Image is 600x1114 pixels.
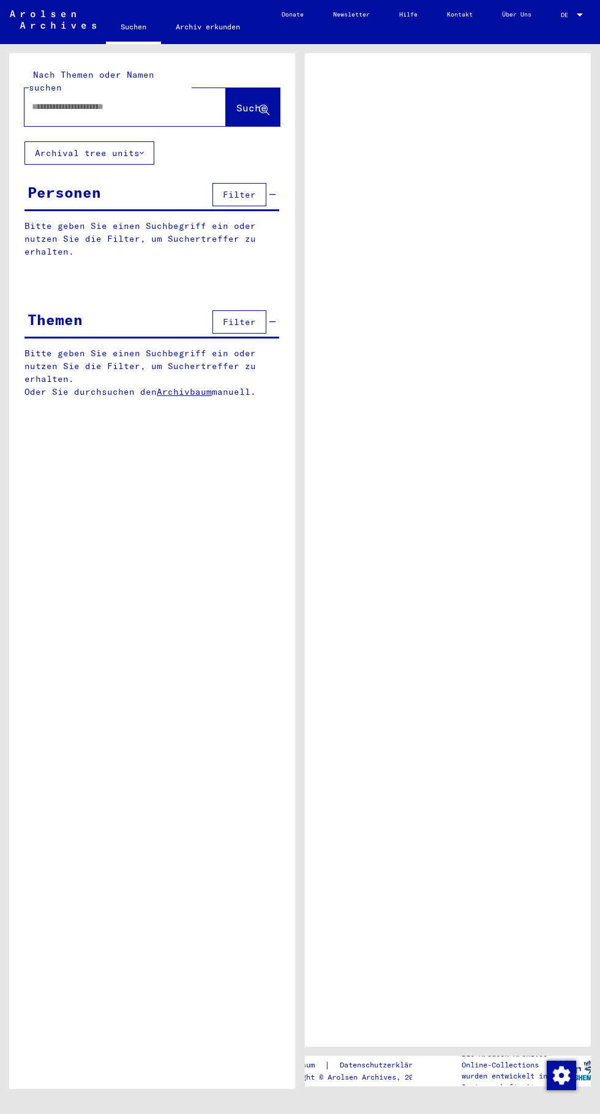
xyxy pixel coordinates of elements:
p: Bitte geben Sie einen Suchbegriff ein oder nutzen Sie die Filter, um Suchertreffer zu erhalten. O... [24,347,280,398]
button: Suche [226,88,280,126]
span: Filter [223,189,256,200]
a: Archiv erkunden [161,12,255,42]
a: Archivbaum [157,386,212,397]
button: Filter [212,183,266,206]
p: Copyright © Arolsen Archives, 2021 [276,1072,440,1083]
button: Archival tree units [24,141,154,165]
mat-label: Nach Themen oder Namen suchen [29,69,154,93]
img: Zustimmung ändern [547,1061,576,1090]
a: Datenschutzerklärung [330,1059,440,1072]
span: Suche [236,102,267,114]
a: Suchen [106,12,161,44]
div: Personen [28,181,101,203]
button: Filter [212,310,266,334]
span: Filter [223,316,256,327]
p: wurden entwickelt in Partnerschaft mit [462,1071,555,1093]
div: | [276,1059,440,1072]
p: Die Arolsen Archives Online-Collections [462,1049,555,1071]
span: DE [561,12,574,18]
div: Themen [28,308,83,331]
p: Bitte geben Sie einen Suchbegriff ein oder nutzen Sie die Filter, um Suchertreffer zu erhalten. [24,220,279,258]
img: Arolsen_neg.svg [10,10,96,29]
